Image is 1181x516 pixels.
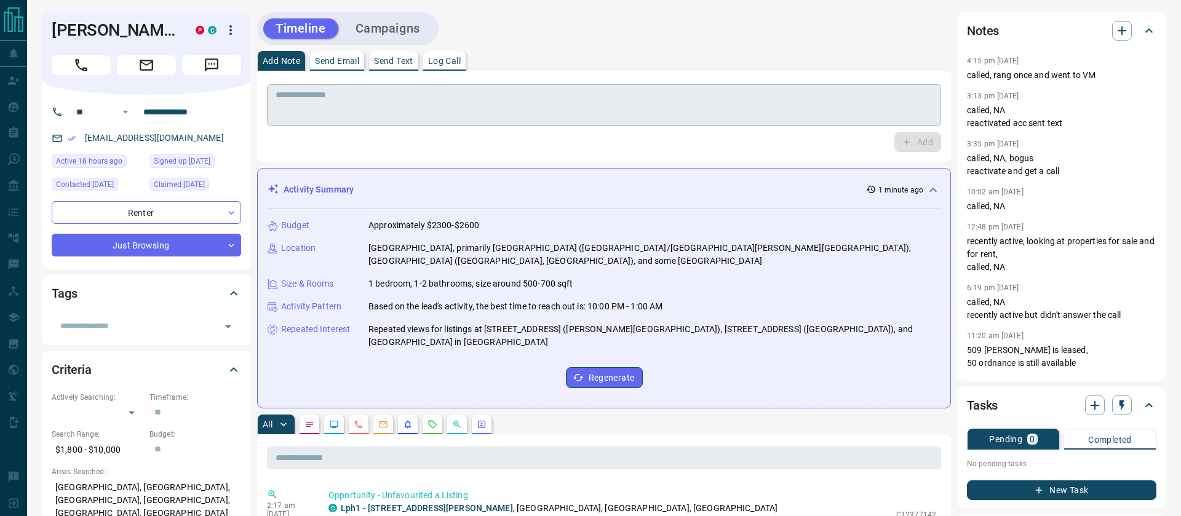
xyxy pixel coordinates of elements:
[52,234,241,256] div: Just Browsing
[52,440,143,460] p: $1,800 - $10,000
[284,183,354,196] p: Activity Summary
[52,392,143,403] p: Actively Searching:
[118,105,133,119] button: Open
[52,55,111,75] span: Call
[428,57,461,65] p: Log Call
[154,155,210,167] span: Signed up [DATE]
[117,55,176,75] span: Email
[967,140,1019,148] p: 3:35 pm [DATE]
[403,419,413,429] svg: Listing Alerts
[374,57,413,65] p: Send Text
[281,323,350,336] p: Repeated Interest
[149,178,241,195] div: Thu Jul 07 2022
[52,20,177,40] h1: [PERSON_NAME]
[196,26,204,34] div: property.ca
[68,134,76,143] svg: Email Verified
[368,242,940,268] p: [GEOGRAPHIC_DATA], primarily [GEOGRAPHIC_DATA] ([GEOGRAPHIC_DATA]/[GEOGRAPHIC_DATA][PERSON_NAME][...
[967,104,1156,130] p: called, NA reactivated acc sent text
[149,154,241,172] div: Thu Jul 07 2022
[967,21,999,41] h2: Notes
[967,235,1156,274] p: recently active, looking at properties for sale and for rent, called, NA
[85,133,224,143] a: [EMAIL_ADDRESS][DOMAIN_NAME]
[328,504,337,512] div: condos.ca
[967,92,1019,100] p: 3:13 pm [DATE]
[1088,435,1132,444] p: Completed
[52,466,241,477] p: Areas Searched:
[967,454,1156,473] p: No pending tasks
[52,355,241,384] div: Criteria
[368,277,573,290] p: 1 bedroom, 1-2 bathrooms, size around 500-700 sqft
[182,55,241,75] span: Message
[967,152,1156,178] p: called, NA, bogus reactivate and get a call
[268,178,940,201] div: Activity Summary1 minute ago
[263,18,338,39] button: Timeline
[967,331,1024,340] p: 11:20 am [DATE]
[343,18,432,39] button: Campaigns
[967,395,998,415] h2: Tasks
[315,57,359,65] p: Send Email
[967,296,1156,322] p: called, NA recently active but didn't answer the call
[52,178,143,195] div: Wed Nov 06 2024
[281,242,316,255] p: Location
[263,57,300,65] p: Add Note
[1030,435,1035,443] p: 0
[566,367,643,388] button: Regenerate
[341,503,513,513] a: Lph1 - [STREET_ADDRESS][PERSON_NAME]
[263,420,272,429] p: All
[354,419,364,429] svg: Calls
[368,219,479,232] p: Approximately $2300-$2600
[341,502,777,515] p: , [GEOGRAPHIC_DATA], [GEOGRAPHIC_DATA], [GEOGRAPHIC_DATA]
[220,318,237,335] button: Open
[329,419,339,429] svg: Lead Browsing Activity
[149,392,241,403] p: Timeframe:
[967,188,1024,196] p: 10:02 am [DATE]
[989,435,1022,443] p: Pending
[52,201,241,224] div: Renter
[967,200,1156,213] p: called, NA
[52,429,143,440] p: Search Range:
[427,419,437,429] svg: Requests
[967,69,1156,82] p: called, rang once and went to VM
[281,219,309,232] p: Budget
[154,178,205,191] span: Claimed [DATE]
[208,26,217,34] div: condos.ca
[967,284,1019,292] p: 6:19 pm [DATE]
[52,284,77,303] h2: Tags
[56,155,122,167] span: Active 18 hours ago
[304,419,314,429] svg: Notes
[281,300,341,313] p: Activity Pattern
[281,277,334,290] p: Size & Rooms
[368,323,940,349] p: Repeated views for listings at [STREET_ADDRESS] ([PERSON_NAME][GEOGRAPHIC_DATA]), [STREET_ADDRESS...
[52,154,143,172] div: Mon Sep 15 2025
[967,480,1156,500] button: New Task
[378,419,388,429] svg: Emails
[368,300,662,313] p: Based on the lead's activity, the best time to reach out is: 10:00 PM - 1:00 AM
[967,16,1156,46] div: Notes
[878,185,923,196] p: 1 minute ago
[328,489,936,502] p: Opportunity - Unfavourited a Listing
[52,360,92,379] h2: Criteria
[967,57,1019,65] p: 4:15 pm [DATE]
[267,501,310,510] p: 2:17 am
[967,223,1024,231] p: 12:48 pm [DATE]
[149,429,241,440] p: Budget:
[52,279,241,308] div: Tags
[477,419,487,429] svg: Agent Actions
[56,178,114,191] span: Contacted [DATE]
[967,344,1156,370] p: 509 [PERSON_NAME] is leased, 50 ordnance is still available
[967,391,1156,420] div: Tasks
[452,419,462,429] svg: Opportunities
